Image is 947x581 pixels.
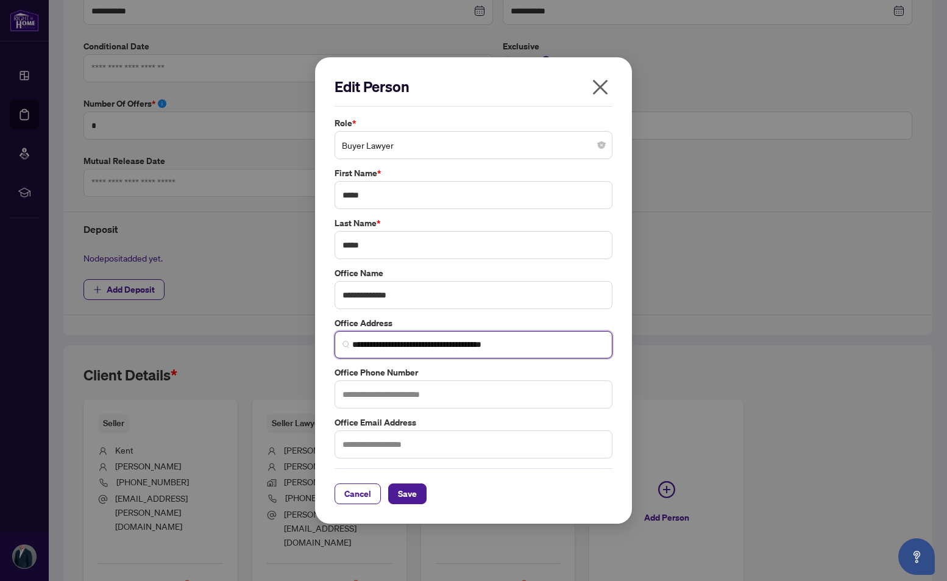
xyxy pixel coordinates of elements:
[898,538,935,575] button: Open asap
[335,116,612,130] label: Role
[335,216,612,230] label: Last Name
[598,141,605,149] span: close-circle
[591,77,610,97] span: close
[335,316,612,330] label: Office Address
[335,266,612,280] label: Office Name
[344,484,371,504] span: Cancel
[335,366,612,379] label: Office Phone Number
[335,77,612,96] h2: Edit Person
[398,484,417,504] span: Save
[335,416,612,429] label: Office Email Address
[335,166,612,180] label: First Name
[342,341,350,348] img: search_icon
[342,134,605,157] span: Buyer Lawyer
[335,483,381,504] button: Cancel
[388,483,427,504] button: Save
